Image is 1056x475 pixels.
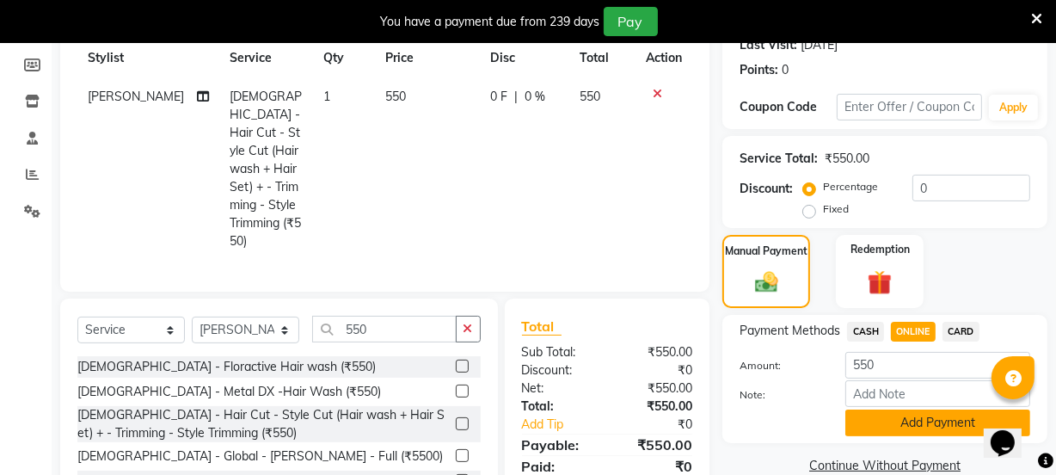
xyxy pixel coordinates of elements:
[740,36,797,54] div: Last Visit:
[230,89,302,249] span: [DEMOGRAPHIC_DATA] - Hair Cut - Style Cut (Hair wash + Hair Set) + - Trimming - Style Trimming (₹...
[623,416,705,434] div: ₹0
[740,322,840,340] span: Payment Methods
[522,318,562,336] span: Total
[375,39,481,77] th: Price
[88,89,184,104] span: [PERSON_NAME]
[850,242,910,257] label: Redemption
[509,343,607,361] div: Sub Total:
[525,88,545,106] span: 0 %
[509,361,607,379] div: Discount:
[509,416,623,434] a: Add Tip
[77,383,381,401] div: [DEMOGRAPHIC_DATA] - Metal DX -Hair Wash (₹550)
[823,179,878,194] label: Percentage
[727,358,832,373] label: Amount:
[580,89,600,104] span: 550
[726,457,1044,475] a: Continue Without Payment
[984,406,1039,458] iframe: chat widget
[509,398,607,416] div: Total:
[323,89,330,104] span: 1
[509,379,607,398] div: Net:
[77,406,449,442] div: [DEMOGRAPHIC_DATA] - Hair Cut - Style Cut (Hair wash + Hair Set) + - Trimming - Style Trimming (₹...
[312,316,457,342] input: Search or Scan
[989,95,1038,120] button: Apply
[480,39,569,77] th: Disc
[740,98,837,116] div: Coupon Code
[77,358,376,376] div: [DEMOGRAPHIC_DATA] - Floractive Hair wash (₹550)
[514,88,518,106] span: |
[845,352,1030,379] input: Amount
[635,39,692,77] th: Action
[847,322,884,342] span: CASH
[725,244,807,259] label: Manual Payment
[823,201,849,217] label: Fixed
[727,387,832,403] label: Note:
[845,380,1030,407] input: Add Note
[607,398,705,416] div: ₹550.00
[607,361,705,379] div: ₹0
[748,269,785,296] img: _cash.svg
[740,150,818,168] div: Service Total:
[509,435,607,455] div: Payable:
[381,13,600,31] div: You have a payment due from 239 days
[607,435,705,455] div: ₹550.00
[77,39,219,77] th: Stylist
[604,7,658,36] button: Pay
[801,36,838,54] div: [DATE]
[891,322,936,342] span: ONLINE
[607,343,705,361] div: ₹550.00
[569,39,635,77] th: Total
[740,180,793,198] div: Discount:
[385,89,406,104] span: 550
[825,150,869,168] div: ₹550.00
[77,447,443,466] div: [DEMOGRAPHIC_DATA] - Global - [PERSON_NAME] - Full (₹5500)
[860,268,899,298] img: _gift.svg
[313,39,375,77] th: Qty
[607,379,705,398] div: ₹550.00
[782,61,789,79] div: 0
[219,39,312,77] th: Service
[490,88,507,106] span: 0 F
[942,322,979,342] span: CARD
[837,94,982,120] input: Enter Offer / Coupon Code
[740,61,778,79] div: Points:
[845,410,1030,436] button: Add Payment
